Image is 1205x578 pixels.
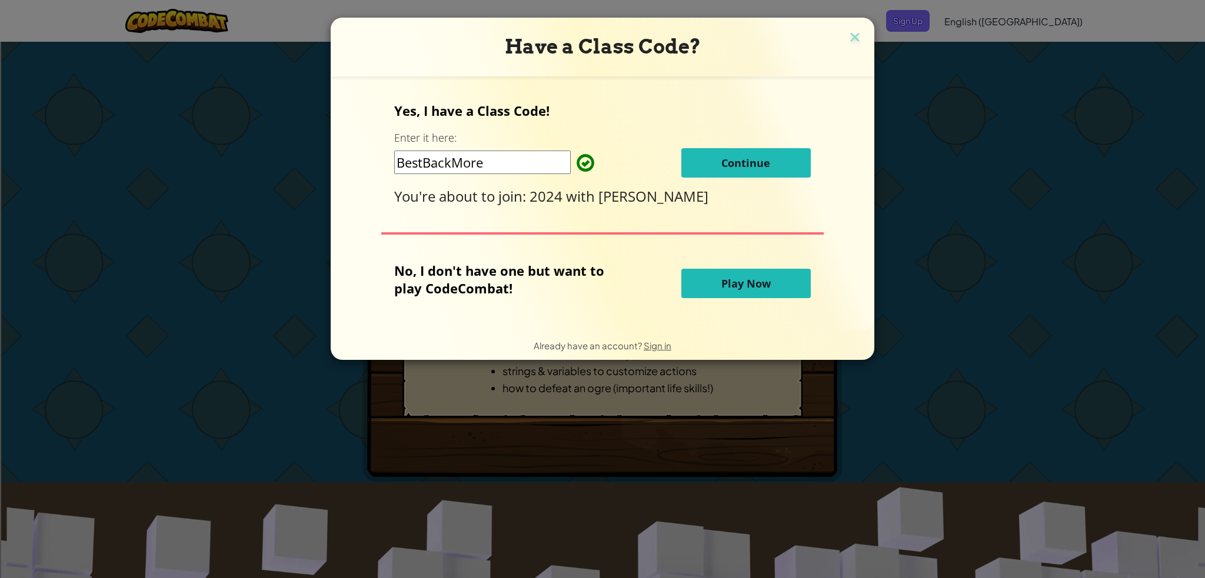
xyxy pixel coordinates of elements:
[721,156,770,170] span: Continue
[644,340,671,351] a: Sign in
[566,186,598,206] span: with
[534,340,644,351] span: Already have an account?
[681,269,811,298] button: Play Now
[530,186,566,206] span: 2024
[847,29,863,47] img: close icon
[394,262,622,297] p: No, I don't have one but want to play CodeCombat!
[681,148,811,178] button: Continue
[598,186,708,206] span: [PERSON_NAME]
[505,35,701,58] span: Have a Class Code?
[394,102,810,119] p: Yes, I have a Class Code!
[394,131,457,145] label: Enter it here:
[394,186,530,206] span: You're about to join:
[721,276,771,290] span: Play Now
